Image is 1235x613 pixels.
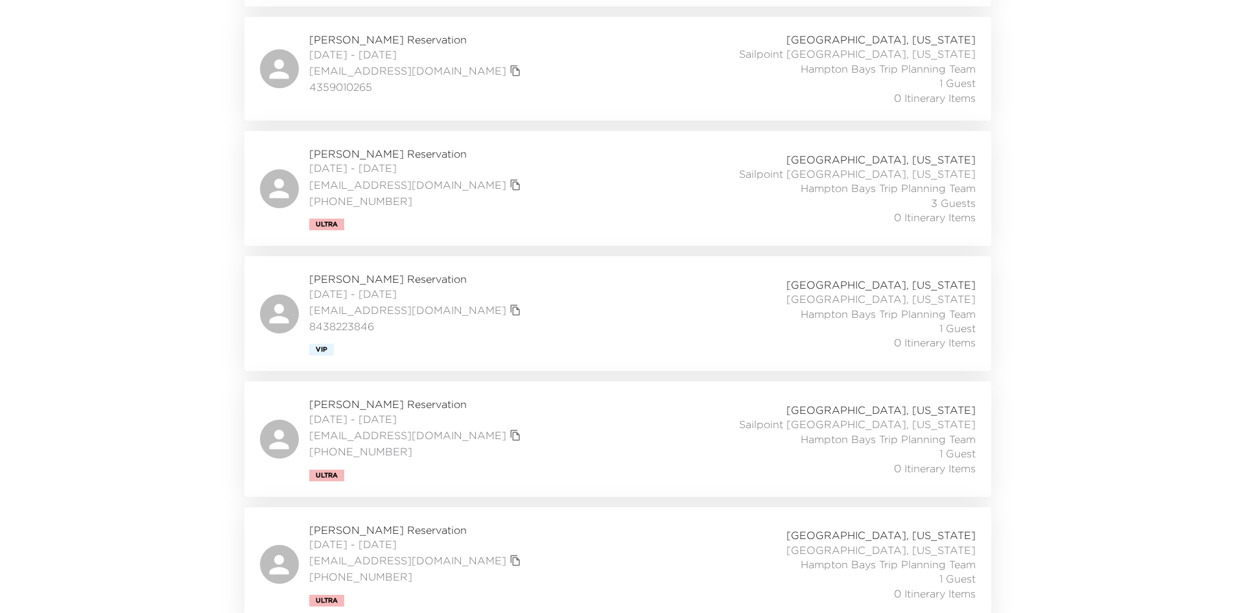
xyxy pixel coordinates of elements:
[309,287,524,301] span: [DATE] - [DATE]
[506,176,524,194] button: copy primary member email
[309,80,524,94] span: 4359010265
[894,210,976,224] span: 0 Itinerary Items
[786,278,976,292] span: [GEOGRAPHIC_DATA], [US_STATE]
[506,551,524,570] button: copy primary member email
[309,178,506,192] a: [EMAIL_ADDRESS][DOMAIN_NAME]
[309,64,506,78] a: [EMAIL_ADDRESS][DOMAIN_NAME]
[316,221,338,228] span: Ultra
[939,321,976,335] span: 1 Guest
[786,32,976,47] span: [GEOGRAPHIC_DATA], [US_STATE]
[939,446,976,461] span: 1 Guest
[786,543,976,557] span: [GEOGRAPHIC_DATA], [US_STATE]
[309,412,524,426] span: [DATE] - [DATE]
[309,272,524,286] span: [PERSON_NAME] Reservation
[939,571,976,586] span: 1 Guest
[244,381,991,496] a: [PERSON_NAME] Reservation[DATE] - [DATE][EMAIL_ADDRESS][DOMAIN_NAME]copy primary member email[PHO...
[786,403,976,417] span: [GEOGRAPHIC_DATA], [US_STATE]
[786,152,976,167] span: [GEOGRAPHIC_DATA], [US_STATE]
[506,426,524,444] button: copy primary member email
[786,528,976,542] span: [GEOGRAPHIC_DATA], [US_STATE]
[801,307,976,321] span: Hampton Bays Trip Planning Team
[309,570,524,584] span: [PHONE_NUMBER]
[309,553,506,568] a: [EMAIL_ADDRESS][DOMAIN_NAME]
[309,428,506,442] a: [EMAIL_ADDRESS][DOMAIN_NAME]
[894,91,976,105] span: 0 Itinerary Items
[506,62,524,80] button: copy primary member email
[309,47,524,62] span: [DATE] - [DATE]
[316,346,327,354] span: Vip
[894,461,976,475] span: 0 Itinerary Items
[309,537,524,551] span: [DATE] - [DATE]
[309,161,524,175] span: [DATE] - [DATE]
[801,557,976,571] span: Hampton Bays Trip Planning Team
[739,417,976,431] span: Sailpoint [GEOGRAPHIC_DATA], [US_STATE]
[309,32,524,47] span: [PERSON_NAME] Reservation
[739,167,976,181] span: Sailpoint [GEOGRAPHIC_DATA], [US_STATE]
[894,586,976,601] span: 0 Itinerary Items
[309,397,524,411] span: [PERSON_NAME] Reservation
[309,147,524,161] span: [PERSON_NAME] Reservation
[244,131,991,246] a: [PERSON_NAME] Reservation[DATE] - [DATE][EMAIL_ADDRESS][DOMAIN_NAME]copy primary member email[PHO...
[801,62,976,76] span: Hampton Bays Trip Planning Team
[309,319,524,333] span: 8438223846
[316,597,338,605] span: Ultra
[506,301,524,319] button: copy primary member email
[786,292,976,306] span: [GEOGRAPHIC_DATA], [US_STATE]
[244,17,991,121] a: [PERSON_NAME] Reservation[DATE] - [DATE][EMAIL_ADDRESS][DOMAIN_NAME]copy primary member email4359...
[939,76,976,90] span: 1 Guest
[801,181,976,195] span: Hampton Bays Trip Planning Team
[739,47,976,61] span: Sailpoint [GEOGRAPHIC_DATA], [US_STATE]
[894,335,976,350] span: 0 Itinerary Items
[244,256,991,371] a: [PERSON_NAME] Reservation[DATE] - [DATE][EMAIL_ADDRESS][DOMAIN_NAME]copy primary member email8438...
[309,444,524,459] span: [PHONE_NUMBER]
[309,523,524,537] span: [PERSON_NAME] Reservation
[801,432,976,446] span: Hampton Bays Trip Planning Team
[931,196,976,210] span: 3 Guests
[316,472,338,479] span: Ultra
[309,194,524,208] span: [PHONE_NUMBER]
[309,303,506,317] a: [EMAIL_ADDRESS][DOMAIN_NAME]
